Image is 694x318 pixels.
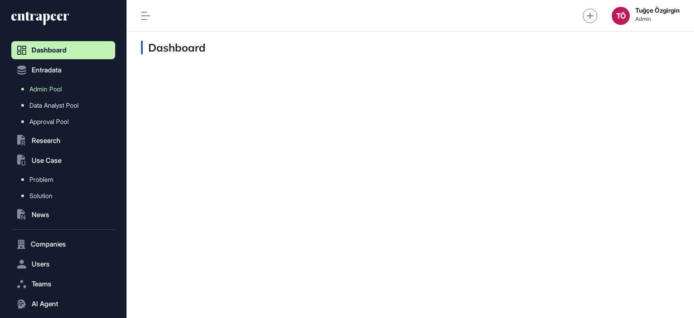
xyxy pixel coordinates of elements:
[29,102,79,109] span: Data Analyst Pool
[16,114,115,130] a: Approval Pool
[31,241,66,248] span: Companies
[16,81,115,97] a: Admin Pool
[32,261,50,268] span: Users
[635,16,680,22] span: Admin
[635,7,680,14] strong: Tuğçe Özgirgin
[141,41,206,54] h3: Dashboard
[32,211,49,218] span: News
[29,85,62,93] span: Admin Pool
[11,206,115,224] button: News
[29,176,53,183] span: Problem
[29,192,52,199] span: Solution
[11,295,115,313] button: AI Agent
[11,255,115,273] button: Users
[32,47,66,54] span: Dashboard
[32,300,58,308] span: AI Agent
[32,66,61,74] span: Entradata
[16,97,115,114] a: Data Analyst Pool
[11,235,115,253] button: Companies
[11,132,115,150] button: Research
[16,171,115,188] a: Problem
[16,188,115,204] a: Solution
[11,41,115,59] a: Dashboard
[11,152,115,170] button: Use Case
[32,157,61,164] span: Use Case
[11,275,115,293] button: Teams
[11,61,115,79] button: Entradata
[32,137,61,144] span: Research
[29,118,69,125] span: Approval Pool
[32,280,52,288] span: Teams
[612,7,630,25] button: TÖ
